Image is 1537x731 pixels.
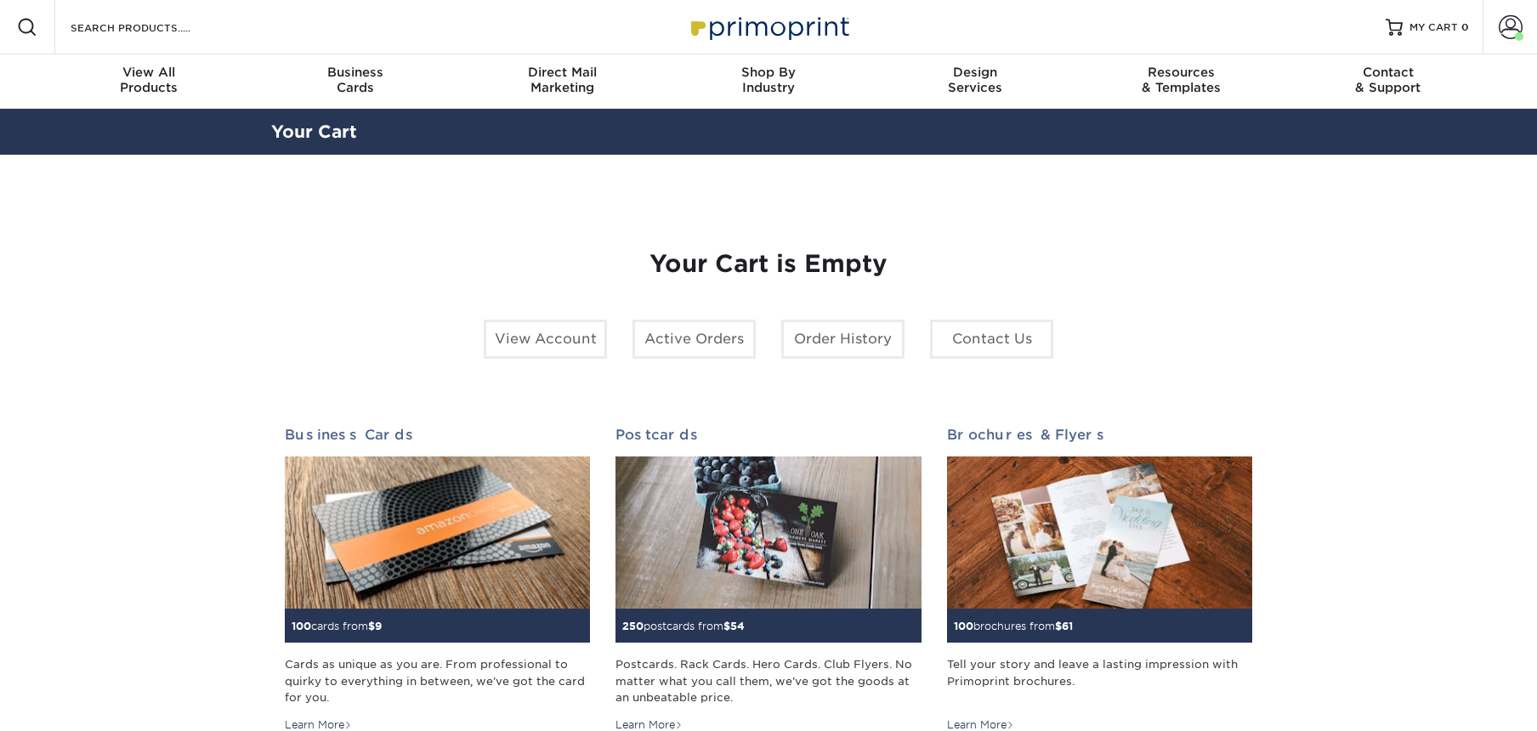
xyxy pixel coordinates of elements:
span: Direct Mail [459,65,666,80]
a: Order History [781,320,905,359]
a: Resources& Templates [1078,54,1285,109]
img: Postcards [615,456,921,609]
a: Contact Us [930,320,1053,359]
span: 0 [1461,21,1469,33]
span: 54 [730,620,745,632]
span: $ [368,620,375,632]
h2: Brochures & Flyers [947,427,1252,443]
small: postcards from [622,620,745,632]
a: Shop ByIndustry [666,54,872,109]
h2: Business Cards [285,427,590,443]
span: $ [1055,620,1062,632]
a: BusinessCards [252,54,459,109]
img: Primoprint [683,8,854,45]
span: View All [46,65,252,80]
h2: Postcards [615,427,921,443]
img: Business Cards [285,456,590,609]
span: 100 [292,620,311,632]
div: Tell your story and leave a lasting impression with Primoprint brochures. [947,656,1252,705]
span: 100 [954,620,973,632]
div: Cards as unique as you are. From professional to quirky to everything in between, we've got the c... [285,656,590,705]
a: View Account [484,320,607,359]
span: Business [252,65,459,80]
small: cards from [292,620,382,632]
span: Design [871,65,1078,80]
span: $ [723,620,730,632]
div: Cards [252,65,459,95]
img: Brochures & Flyers [947,456,1252,609]
div: Postcards. Rack Cards. Hero Cards. Club Flyers. No matter what you call them, we've got the goods... [615,656,921,705]
small: brochures from [954,620,1073,632]
a: View AllProducts [46,54,252,109]
div: Products [46,65,252,95]
input: SEARCH PRODUCTS..... [69,17,235,37]
span: 61 [1062,620,1073,632]
div: Industry [666,65,872,95]
div: & Templates [1078,65,1285,95]
span: 250 [622,620,644,632]
span: Resources [1078,65,1285,80]
div: & Support [1285,65,1491,95]
a: DesignServices [871,54,1078,109]
a: Active Orders [632,320,756,359]
span: 9 [375,620,382,632]
span: Shop By [666,65,872,80]
a: Direct MailMarketing [459,54,666,109]
a: Your Cart [271,122,357,142]
span: MY CART [1409,20,1458,35]
div: Services [871,65,1078,95]
a: Contact& Support [1285,54,1491,109]
div: Marketing [459,65,666,95]
span: Contact [1285,65,1491,80]
h1: Your Cart is Empty [285,250,1252,279]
